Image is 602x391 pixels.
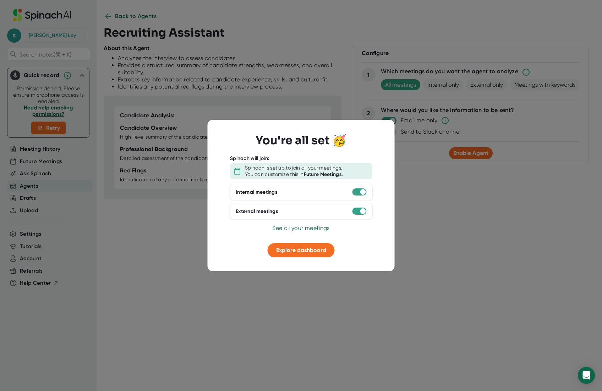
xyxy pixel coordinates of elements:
[272,225,329,231] span: See all your meetings
[304,171,342,177] b: Future Meetings
[272,224,329,232] button: See all your meetings
[578,367,595,384] div: Open Intercom Messenger
[268,243,335,257] button: Explore dashboard
[276,247,326,253] span: Explore dashboard
[236,189,278,195] div: Internal meetings
[256,134,346,147] h3: You're all set 🥳
[230,155,269,162] div: Spinach will join:
[245,165,342,171] div: Spinach is set up to join all your meetings.
[236,208,278,215] div: External meetings
[245,171,343,178] div: You can customize this in .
